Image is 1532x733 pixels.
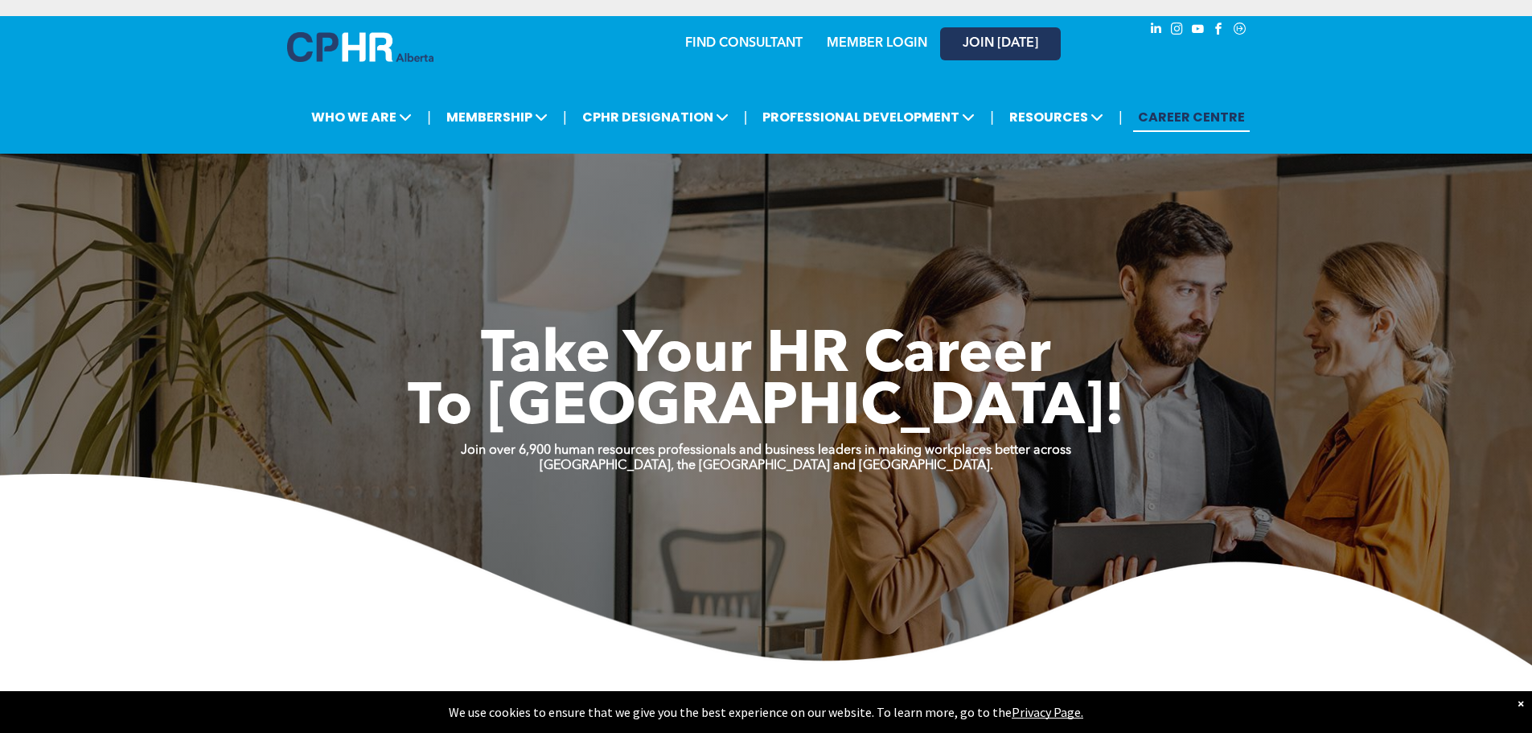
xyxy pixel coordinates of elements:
span: PROFESSIONAL DEVELOPMENT [758,102,980,132]
li: | [1119,101,1123,134]
span: WHO WE ARE [306,102,417,132]
span: MEMBERSHIP [442,102,552,132]
a: linkedin [1148,20,1165,42]
a: CAREER CENTRE [1133,102,1250,132]
span: JOIN [DATE] [963,36,1038,51]
a: FIND CONSULTANT [685,37,803,50]
li: | [990,101,994,134]
a: Social network [1231,20,1249,42]
a: youtube [1189,20,1207,42]
div: Dismiss notification [1518,695,1524,711]
a: instagram [1169,20,1186,42]
li: | [427,101,431,134]
a: facebook [1210,20,1228,42]
strong: Join over 6,900 human resources professionals and business leaders in making workplaces better ac... [461,444,1071,457]
span: RESOURCES [1004,102,1108,132]
a: Privacy Page. [1012,704,1083,720]
a: JOIN [DATE] [940,27,1061,60]
span: Take Your HR Career [481,327,1051,385]
span: CPHR DESIGNATION [577,102,733,132]
a: MEMBER LOGIN [827,37,927,50]
strong: [GEOGRAPHIC_DATA], the [GEOGRAPHIC_DATA] and [GEOGRAPHIC_DATA]. [540,459,993,472]
li: | [744,101,748,134]
img: A blue and white logo for cp alberta [287,32,433,62]
li: | [563,101,567,134]
span: To [GEOGRAPHIC_DATA]! [408,380,1125,438]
